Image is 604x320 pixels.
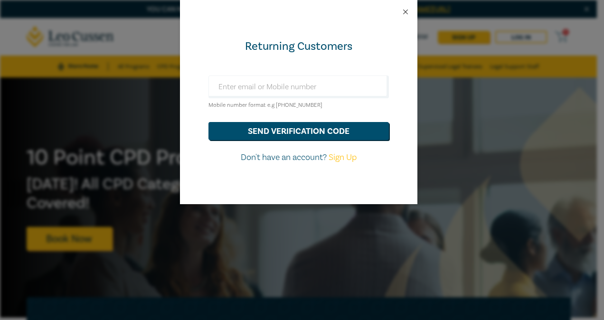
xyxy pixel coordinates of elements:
[208,75,389,98] input: Enter email or Mobile number
[208,122,389,140] button: send verification code
[329,152,357,163] a: Sign Up
[208,39,389,54] div: Returning Customers
[208,102,322,109] small: Mobile number format e.g [PHONE_NUMBER]
[208,151,389,164] p: Don't have an account?
[401,8,410,16] button: Close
